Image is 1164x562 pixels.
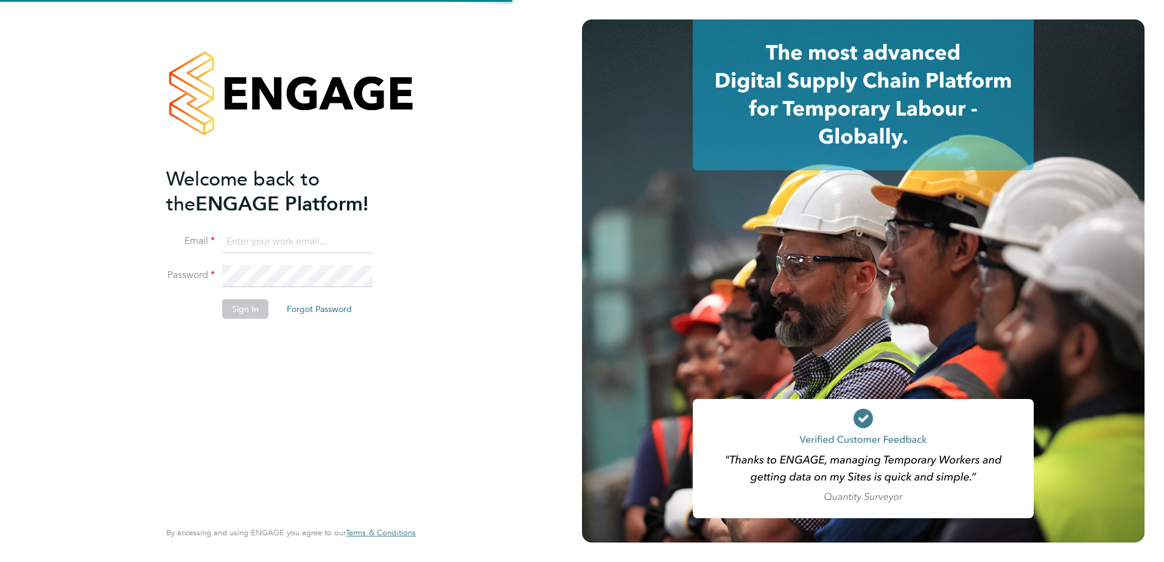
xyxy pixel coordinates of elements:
span: Welcome back to the [166,167,320,216]
button: Sign In [222,299,268,319]
label: Password [166,269,215,282]
a: Terms & Conditions [346,528,416,538]
label: Email [166,235,215,248]
input: Enter your work email... [222,231,373,253]
span: By accessing and using ENGAGE you agree to our [166,527,416,538]
h2: ENGAGE Platform! [166,167,404,217]
button: Forgot Password [277,299,362,319]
